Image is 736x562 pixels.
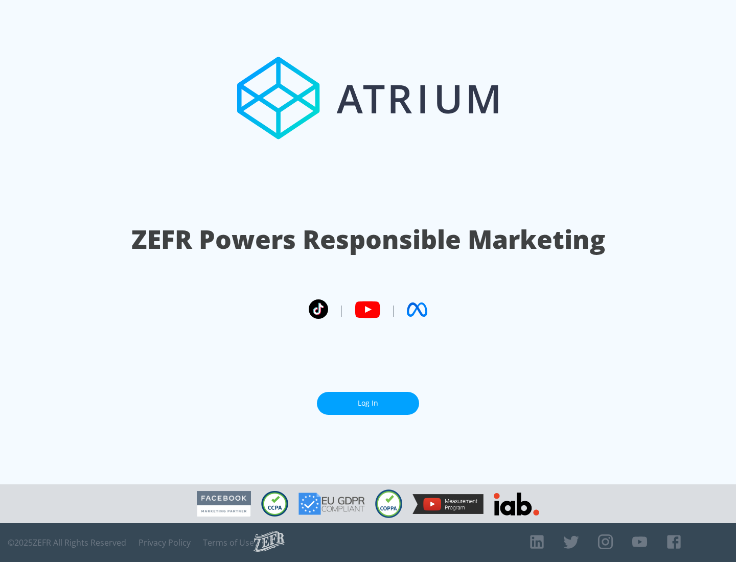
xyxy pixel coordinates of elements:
img: YouTube Measurement Program [412,494,484,514]
img: CCPA Compliant [261,491,288,517]
img: GDPR Compliant [298,493,365,515]
span: | [338,302,344,317]
a: Log In [317,392,419,415]
span: © 2025 ZEFR All Rights Reserved [8,537,126,548]
img: IAB [494,493,539,516]
span: | [390,302,397,317]
img: COPPA Compliant [375,489,402,518]
a: Privacy Policy [139,537,191,548]
h1: ZEFR Powers Responsible Marketing [131,222,605,257]
img: Facebook Marketing Partner [197,491,251,517]
a: Terms of Use [203,537,254,548]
